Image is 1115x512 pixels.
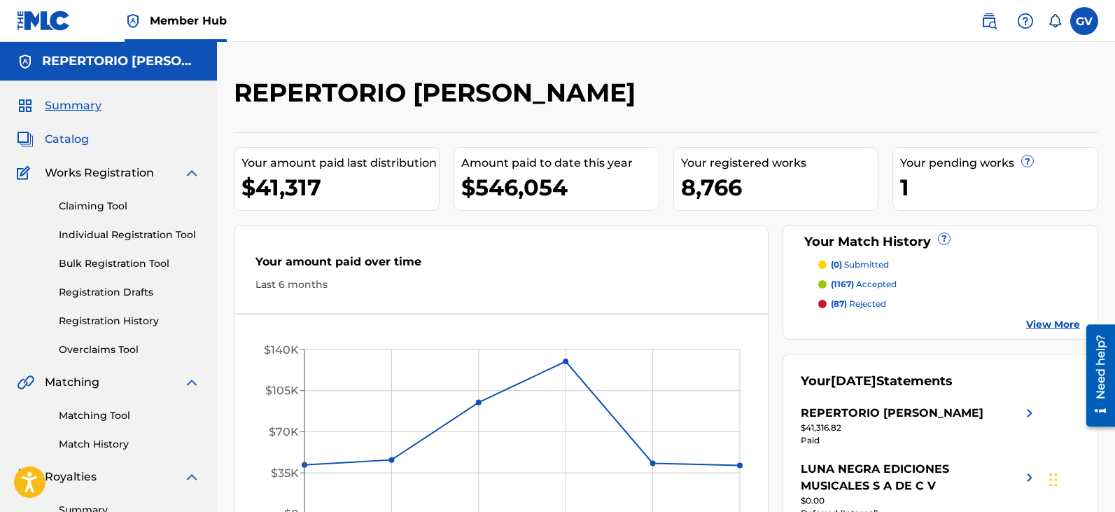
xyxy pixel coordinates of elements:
[241,172,439,203] div: $41,317
[831,279,854,289] span: (1167)
[264,343,299,357] tspan: $140K
[269,425,299,438] tspan: $70K
[1045,445,1115,512] iframe: Chat Widget
[59,199,200,214] a: Claiming Tool
[1026,317,1080,332] a: View More
[461,155,659,172] div: Amount paid to date this year
[183,165,200,181] img: expand
[831,258,889,271] p: submitted
[831,298,847,309] span: (87)
[271,466,299,480] tspan: $35K
[150,13,227,29] span: Member Hub
[818,278,1080,291] a: (1167) accepted
[59,437,200,452] a: Match History
[241,155,439,172] div: Your amount paid last distribution
[1070,7,1098,35] div: User Menu
[818,258,1080,271] a: (0) submitted
[234,77,643,109] h2: REPERTORIO [PERSON_NAME]
[900,172,1098,203] div: 1
[17,53,34,70] img: Accounts
[831,298,886,310] p: rejected
[59,314,200,328] a: Registration History
[17,165,35,181] img: Works Registration
[831,259,842,270] span: (0)
[183,374,200,391] img: expand
[1011,7,1039,35] div: Help
[1048,14,1062,28] div: Notifications
[1045,445,1115,512] div: Widget de chat
[17,374,34,391] img: Matching
[461,172,659,203] div: $546,054
[801,405,983,422] div: REPERTORIO [PERSON_NAME]
[183,469,200,485] img: expand
[1076,319,1115,431] iframe: Resource Center
[1021,461,1038,494] img: right chevron icon
[255,277,747,292] div: Last 6 months
[255,254,747,277] div: Your amount paid over time
[801,405,1038,447] a: REPERTORIO [PERSON_NAME]right chevron icon$41,316.82Paid
[1021,405,1038,422] img: right chevron icon
[59,285,200,300] a: Registration Drafts
[59,408,200,423] a: Matching Tool
[801,372,953,391] div: Your Statements
[17,97,34,114] img: Summary
[45,165,154,181] span: Works Registration
[45,374,99,391] span: Matching
[939,233,950,244] span: ?
[45,131,89,148] span: Catalog
[17,131,89,148] a: CatalogCatalog
[831,278,897,291] p: accepted
[981,13,997,29] img: search
[831,373,876,389] span: [DATE]
[17,469,34,485] img: Royalties
[45,469,97,485] span: Royalties
[801,494,1038,507] div: $0.00
[59,228,200,242] a: Individual Registration Tool
[975,7,1003,35] a: Public Search
[17,131,34,148] img: Catalog
[17,97,101,114] a: SummarySummary
[59,256,200,271] a: Bulk Registration Tool
[818,298,1080,310] a: (87) rejected
[681,172,878,203] div: 8,766
[900,155,1098,172] div: Your pending works
[801,233,1080,251] div: Your Match History
[801,461,1021,494] div: LUNA NEGRA EDICIONES MUSICALES S A DE C V
[801,422,1038,434] div: $41,316.82
[42,53,200,69] h5: REPERTORIO VEGA
[45,97,101,114] span: Summary
[681,155,878,172] div: Your registered works
[125,13,141,29] img: Top Rightsholder
[1049,459,1058,501] div: Arrastrar
[801,434,1038,447] div: Paid
[1022,155,1033,167] span: ?
[17,11,71,31] img: MLC Logo
[59,343,200,357] a: Overclaims Tool
[265,384,299,397] tspan: $105K
[1017,13,1034,29] img: help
